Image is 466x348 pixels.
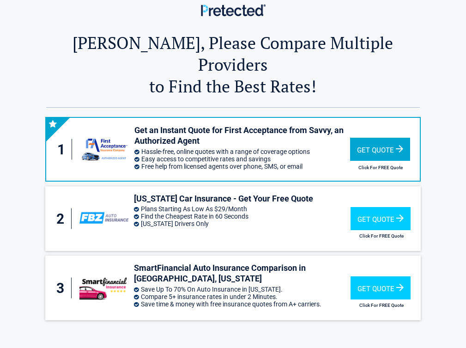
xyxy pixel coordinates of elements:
[79,276,129,300] img: smartfinancial's logo
[350,138,410,161] div: Get Quote
[134,163,350,170] li: Free help from licensed agents over phone, SMS, or email
[54,208,72,229] div: 2
[351,276,411,299] div: Get Quote
[46,32,419,97] h2: [PERSON_NAME], Please Compare Multiple Providers to Find the Best Rates!
[79,206,129,231] img: financebuzz's logo
[134,263,351,284] h3: SmartFinancial Auto Insurance Comparison in [GEOGRAPHIC_DATA], [US_STATE]
[134,125,350,147] h3: Get an Instant Quote for First Acceptance from Savvy, an Authorized Agent
[201,4,266,16] img: Main Logo
[134,205,351,213] li: Plans Starting As Low As $29/Month
[351,303,412,308] h2: Click For FREE Quote
[134,286,351,293] li: Save Up To 70% On Auto Insurance in [US_STATE].
[134,220,351,227] li: [US_STATE] Drivers Only
[350,165,412,170] h2: Click For FREE Quote
[55,139,73,160] div: 1
[54,278,72,299] div: 3
[351,233,412,238] h2: Click For FREE Quote
[134,293,351,300] li: Compare 5+ insurance rates in under 2 Minutes.
[134,193,351,204] h3: [US_STATE] Car Insurance - Get Your Free Quote
[134,213,351,220] li: Find the Cheapest Rate in 60 Seconds
[351,207,411,230] div: Get Quote
[134,155,350,163] li: Easy access to competitive rates and savings
[80,135,130,163] img: savvy's logo
[134,300,351,308] li: Save time & money with free insurance quotes from A+ carriers.
[134,148,350,155] li: Hassle-free, online quotes with a range of coverage options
